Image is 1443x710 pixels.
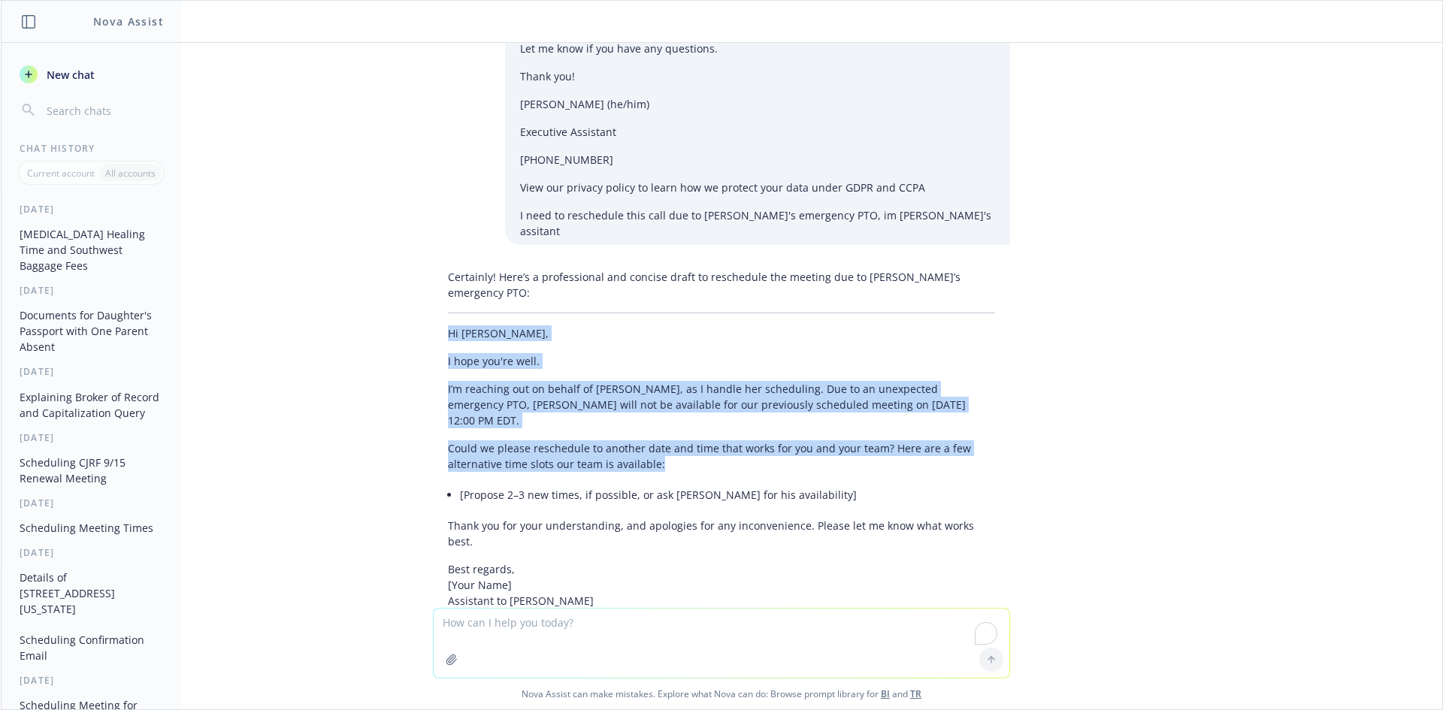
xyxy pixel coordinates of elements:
[448,561,995,609] p: Best regards, [Your Name] Assistant to [PERSON_NAME]
[14,450,169,491] button: Scheduling CJRF 9/15 Renewal Meeting
[434,609,1009,678] textarea: To enrich screen reader interactions, please activate Accessibility in Grammarly extension settings
[14,222,169,278] button: [MEDICAL_DATA] Healing Time and Southwest Baggage Fees
[2,203,181,216] div: [DATE]
[520,152,995,168] p: [PHONE_NUMBER]
[2,546,181,559] div: [DATE]
[2,674,181,687] div: [DATE]
[520,41,995,56] p: Let me know if you have any questions.
[105,167,156,180] p: All accounts
[520,96,995,112] p: [PERSON_NAME] (he/him)
[881,687,890,700] a: BI
[2,497,181,509] div: [DATE]
[7,678,1436,709] span: Nova Assist can make mistakes. Explore what Nova can do: Browse prompt library for and
[448,381,995,428] p: I’m reaching out on behalf of [PERSON_NAME], as I handle her scheduling. Due to an unexpected eme...
[448,518,995,549] p: Thank you for your understanding, and apologies for any inconvenience. Please let me know what wo...
[2,142,181,155] div: Chat History
[27,167,95,180] p: Current account
[520,180,995,195] p: View our privacy policy to learn how we protect your data under GDPR and CCPA
[2,365,181,378] div: [DATE]
[520,207,995,239] p: I need to reschedule this call due to [PERSON_NAME]'s emergency PTO, im [PERSON_NAME]'s assitant
[14,61,169,88] button: New chat
[520,68,995,84] p: Thank you!
[448,325,995,341] p: Hi [PERSON_NAME],
[448,269,995,301] p: Certainly! Here’s a professional and concise draft to reschedule the meeting due to [PERSON_NAME]...
[448,353,995,369] p: I hope you're well.
[448,440,995,472] p: Could we please reschedule to another date and time that works for you and your team? Here are a ...
[520,124,995,140] p: Executive Assistant
[2,284,181,297] div: [DATE]
[460,484,995,506] li: [Propose 2–3 new times, if possible, or ask [PERSON_NAME] for his availability]
[14,385,169,425] button: Explaining Broker of Record and Capitalization Query
[14,565,169,621] button: Details of [STREET_ADDRESS][US_STATE]
[2,431,181,444] div: [DATE]
[14,303,169,359] button: Documents for Daughter's Passport with One Parent Absent
[910,687,921,700] a: TR
[44,67,95,83] span: New chat
[14,627,169,668] button: Scheduling Confirmation Email
[93,14,164,29] h1: Nova Assist
[44,100,163,121] input: Search chats
[14,515,169,540] button: Scheduling Meeting Times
